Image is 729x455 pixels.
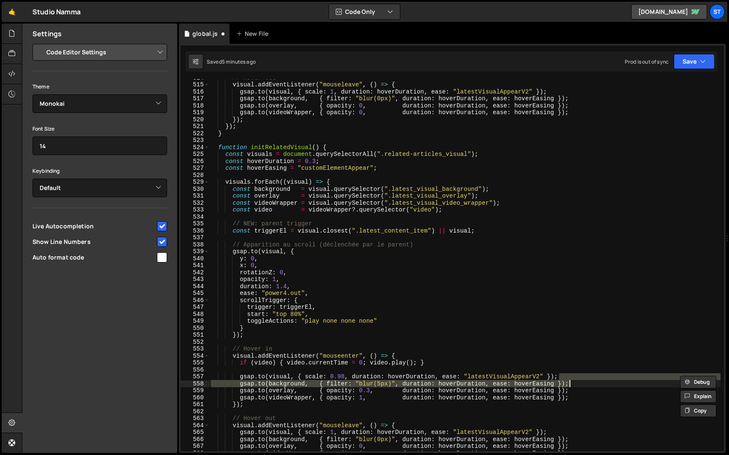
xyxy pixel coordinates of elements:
div: 554 [181,353,209,360]
button: Debug [680,376,716,388]
div: 529 [181,179,209,186]
label: Keybinding [32,167,60,175]
div: 552 [181,339,209,346]
div: 562 [181,408,209,415]
div: 550 [181,325,209,332]
button: Code Only [329,4,400,19]
div: 555 [181,359,209,367]
div: 537 [181,234,209,241]
a: 🤙 [2,2,22,22]
div: 561 [181,401,209,408]
div: 526 [181,158,209,165]
div: 556 [181,367,209,374]
div: 523 [181,137,209,144]
div: 527 [181,165,209,172]
div: global.js [192,29,218,38]
div: 535 [181,220,209,227]
div: 536 [181,227,209,235]
div: 525 [181,151,209,158]
span: Show Line Numbers [32,238,156,246]
label: Font Size [32,125,54,133]
span: Live Autocompletion [32,222,156,230]
div: 549 [181,318,209,325]
div: 546 [181,297,209,304]
div: 528 [181,172,209,179]
span: Auto format code [32,253,156,262]
div: 551 [181,332,209,339]
div: 566 [181,436,209,443]
div: 516 [181,88,209,96]
div: 524 [181,144,209,151]
div: 557 [181,373,209,380]
div: Studio Namma [32,7,81,17]
div: 564 [181,422,209,429]
a: St [710,4,725,19]
div: 520 [181,116,209,123]
div: 522 [181,130,209,137]
div: Prod is out of sync [625,58,669,65]
div: 542 [181,269,209,276]
button: Save [674,54,715,69]
div: 534 [181,214,209,221]
div: 544 [181,283,209,290]
div: 515 [181,81,209,88]
button: Copy [680,404,716,417]
div: 560 [181,394,209,401]
div: 558 [181,380,209,388]
div: 541 [181,262,209,269]
div: 563 [181,415,209,422]
div: 559 [181,387,209,394]
a: [DOMAIN_NAME] [631,4,707,19]
div: 547 [181,304,209,311]
div: 543 [181,276,209,283]
div: 519 [181,109,209,116]
div: 5 minutes ago [222,58,256,65]
div: 533 [181,206,209,214]
div: New File [236,29,272,38]
div: 548 [181,311,209,318]
div: 567 [181,443,209,450]
div: 531 [181,193,209,200]
div: 521 [181,123,209,130]
button: Explain [680,390,716,403]
div: 532 [181,200,209,207]
h2: Settings [32,29,62,38]
div: 538 [181,241,209,249]
div: 539 [181,248,209,255]
div: 518 [181,102,209,110]
div: Saved [207,58,256,65]
div: 540 [181,255,209,262]
div: 517 [181,95,209,102]
label: Theme [32,83,49,91]
div: 553 [181,345,209,353]
div: 565 [181,429,209,436]
div: 530 [181,186,209,193]
div: 545 [181,290,209,297]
